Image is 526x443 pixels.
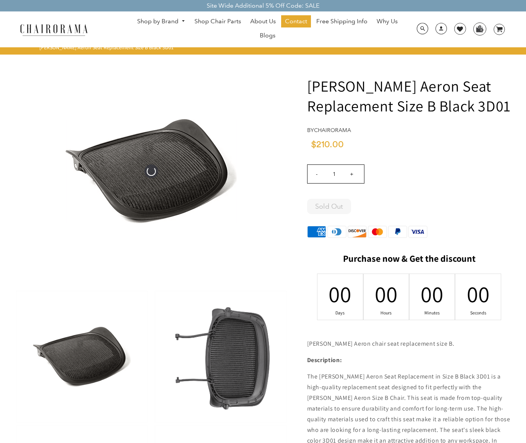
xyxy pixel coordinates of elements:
div: 00 [473,279,483,309]
img: Herman Miller Aeron Seat Replacement Size B Black 3D01 - chairorama [16,291,147,422]
span: Contact [285,18,307,26]
div: Minutes [427,310,437,316]
h2: Purchase now & Get the discount [307,253,511,268]
div: 00 [427,279,437,309]
a: chairorama [314,127,351,134]
div: Hours [381,310,391,316]
nav: DesktopNavigation [125,15,410,43]
img: WhatsApp_Image_2024-07-12_at_16.23.01.webp [474,23,486,34]
span: Shop Chair Parts [194,18,241,26]
a: Shop by Brand [133,16,189,27]
img: Herman Miller Aeron Seat Replacement Size B Black 3D01 - chairorama [37,57,266,286]
img: Herman Miller Aeron Seat Replacement Size B Black 3D01 - chairorama [155,291,286,422]
p: [PERSON_NAME] Aeron chair seat replacement size B. [307,338,511,349]
div: 00 [335,279,345,309]
span: $210.00 [311,140,344,149]
div: Days [335,310,345,316]
span: About Us [250,18,276,26]
button: Sold Out [307,199,351,214]
h4: by [307,127,511,134]
a: Free Shipping Info [312,15,371,27]
img: chairorama [16,23,92,36]
a: Blogs [256,29,279,42]
div: Seconds [473,310,483,316]
span: Blogs [260,32,275,40]
h1: [PERSON_NAME] Aeron Seat Replacement Size B Black 3D01 [307,76,511,116]
span: Free Shipping Info [316,18,367,26]
a: About Us [246,15,280,27]
a: Shop Chair Parts [191,15,245,27]
span: Why Us [377,18,398,26]
a: Herman Miller Aeron Seat Replacement Size B Black 3D01 - chairorama [37,167,266,175]
input: - [308,165,326,183]
input: + [343,165,361,183]
strong: Description: [307,356,342,364]
a: Why Us [373,15,401,27]
span: Sold Out [315,202,343,211]
div: 00 [381,279,391,309]
a: Contact [281,15,311,27]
